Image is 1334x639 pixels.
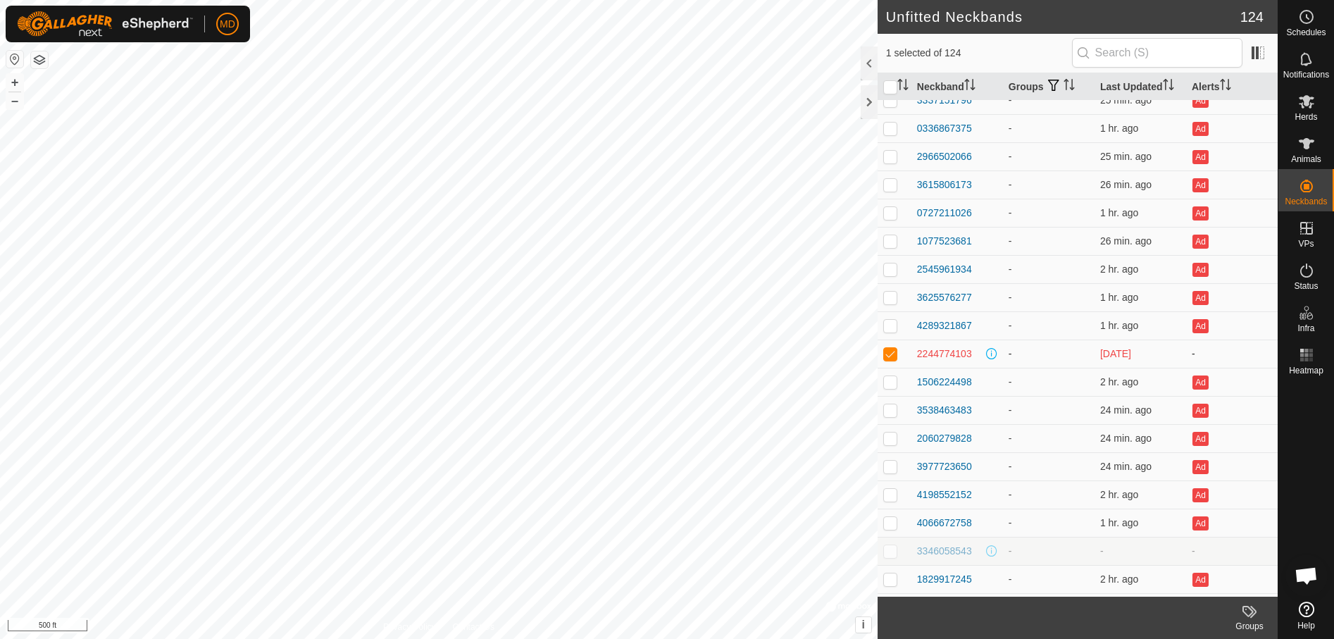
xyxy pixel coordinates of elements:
button: Ad [1192,376,1208,390]
p-sorticon: Activate to sort [1163,81,1174,92]
span: Sep 26, 2025, 10:39 AM [1100,123,1139,134]
button: Ad [1192,150,1208,164]
div: 4289321867 [917,318,972,333]
a: Help [1278,596,1334,635]
div: 3346058543 [917,544,972,559]
th: Neckband [911,73,1003,101]
span: Sep 26, 2025, 12:09 PM [1100,94,1152,106]
button: Ad [1192,94,1208,108]
button: i [856,617,871,633]
td: - [1003,509,1095,537]
span: - [1100,545,1104,557]
td: - [1003,452,1095,480]
button: Ad [1192,488,1208,502]
td: - [1003,396,1095,424]
div: 2060279828 [917,431,972,446]
button: Ad [1192,206,1208,221]
div: 3538463483 [917,403,972,418]
button: Ad [1192,291,1208,305]
td: - [1003,424,1095,452]
button: + [6,74,23,91]
div: 0336867375 [917,121,972,136]
button: Ad [1192,404,1208,418]
div: 3615806173 [917,178,972,192]
span: Sep 26, 2025, 10:08 AM [1100,263,1139,275]
span: VPs [1298,240,1314,248]
td: - [1003,114,1095,142]
span: Animals [1291,155,1321,163]
td: - [1186,340,1278,368]
span: Sep 26, 2025, 10:09 AM [1100,489,1139,500]
td: - [1003,142,1095,170]
button: – [6,92,23,109]
div: 2966502066 [917,149,972,164]
td: - [1003,227,1095,255]
th: Groups [1003,73,1095,101]
span: Sep 26, 2025, 12:09 PM [1100,433,1152,444]
p-sorticon: Activate to sort [897,81,909,92]
span: Heatmap [1289,366,1323,375]
button: Ad [1192,573,1208,587]
div: 2545961934 [917,262,972,277]
h2: Unfitted Neckbands [886,8,1240,25]
a: Privacy Policy [383,621,436,633]
button: Map Layers [31,51,48,68]
span: Sep 26, 2025, 12:07 PM [1100,179,1152,190]
td: - [1003,255,1095,283]
td: - [1003,593,1095,621]
a: Contact Us [453,621,494,633]
span: Sep 26, 2025, 10:38 AM [1100,517,1139,528]
td: - [1003,86,1095,114]
td: - [1003,199,1095,227]
div: 1829917245 [917,572,972,587]
button: Ad [1192,432,1208,446]
button: Ad [1192,263,1208,277]
th: Last Updated [1095,73,1186,101]
button: Ad [1192,122,1208,136]
div: Open chat [1285,554,1328,597]
td: - [1003,565,1095,593]
span: Schedules [1286,28,1326,37]
span: Herds [1295,113,1317,121]
span: Help [1297,621,1315,630]
td: - [1003,283,1095,311]
td: - [1003,480,1095,509]
div: 4066672758 [917,516,972,531]
button: Reset Map [6,51,23,68]
div: 0727211026 [917,206,972,221]
p-sorticon: Activate to sort [1064,81,1075,92]
span: Status [1294,282,1318,290]
td: - [1003,368,1095,396]
input: Search (S) [1072,38,1242,68]
div: 3625576277 [917,290,972,305]
button: Ad [1192,319,1208,333]
span: Neckbands [1285,197,1327,206]
div: 1077523681 [917,234,972,249]
td: - [1003,311,1095,340]
span: Notifications [1283,70,1329,79]
div: 3977723650 [917,459,972,474]
span: Sep 26, 2025, 12:09 PM [1100,151,1152,162]
div: 3337151796 [917,93,972,108]
div: Groups [1221,620,1278,633]
button: Ad [1192,235,1208,249]
button: Ad [1192,460,1208,474]
p-sorticon: Activate to sort [1220,81,1231,92]
th: Alerts [1186,73,1278,101]
img: Gallagher Logo [17,11,193,37]
p-sorticon: Activate to sort [964,81,975,92]
td: - [1003,340,1095,368]
div: 1506224498 [917,375,972,390]
td: - [1003,537,1095,565]
span: Infra [1297,324,1314,333]
span: Sep 26, 2025, 10:08 AM [1100,376,1139,387]
span: Sep 26, 2025, 12:07 PM [1100,235,1152,247]
td: - [1186,537,1278,565]
span: i [862,619,865,631]
span: Sep 26, 2025, 10:08 AM [1100,573,1139,585]
button: Ad [1192,516,1208,531]
div: 4198552152 [917,488,972,502]
span: MD [220,17,235,32]
span: Sep 26, 2025, 10:38 AM [1100,292,1139,303]
span: Sep 26, 2025, 12:09 PM [1100,404,1152,416]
